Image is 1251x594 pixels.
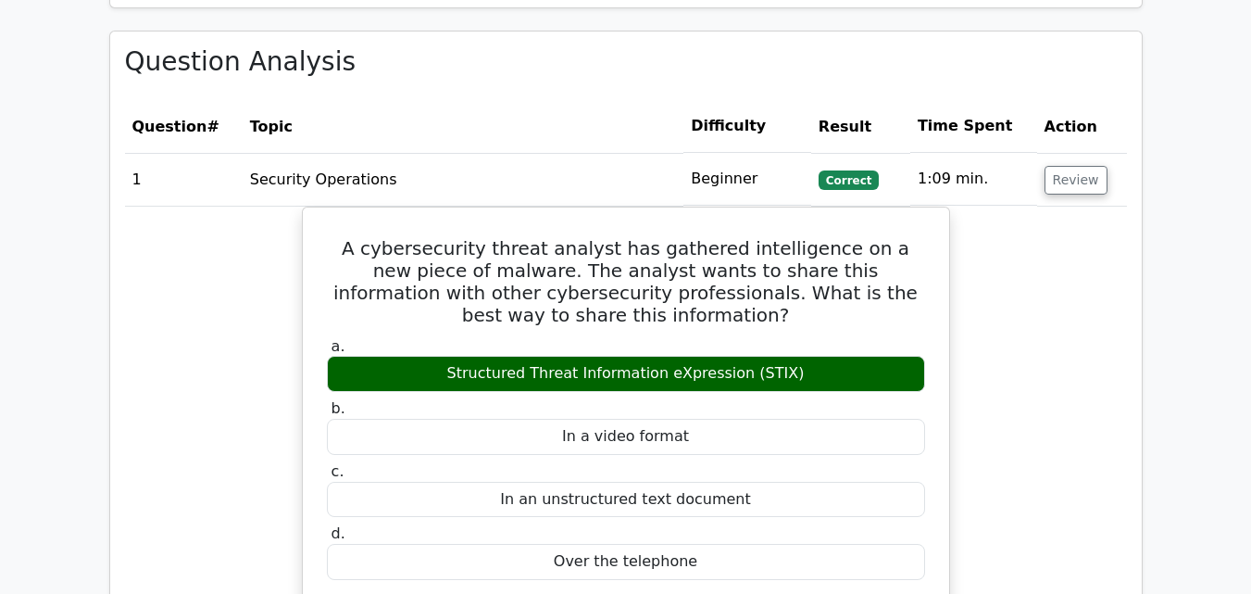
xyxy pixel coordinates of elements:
td: Security Operations [243,153,683,206]
th: Action [1037,100,1127,153]
span: Correct [819,171,879,189]
div: In an unstructured text document [327,482,925,518]
div: In a video format [327,419,925,455]
div: Structured Threat Information eXpression (STIX) [327,356,925,392]
th: Topic [243,100,683,153]
span: b. [332,399,345,417]
th: # [125,100,243,153]
span: d. [332,524,345,542]
h5: A cybersecurity threat analyst has gathered intelligence on a new piece of malware. The analyst w... [325,237,927,326]
h3: Question Analysis [125,46,1127,78]
span: a. [332,337,345,355]
span: c. [332,462,344,480]
td: 1:09 min. [910,153,1037,206]
div: Over the telephone [327,544,925,580]
th: Difficulty [683,100,811,153]
span: Question [132,118,207,135]
th: Time Spent [910,100,1037,153]
button: Review [1045,166,1107,195]
th: Result [811,100,910,153]
td: 1 [125,153,243,206]
td: Beginner [683,153,811,206]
